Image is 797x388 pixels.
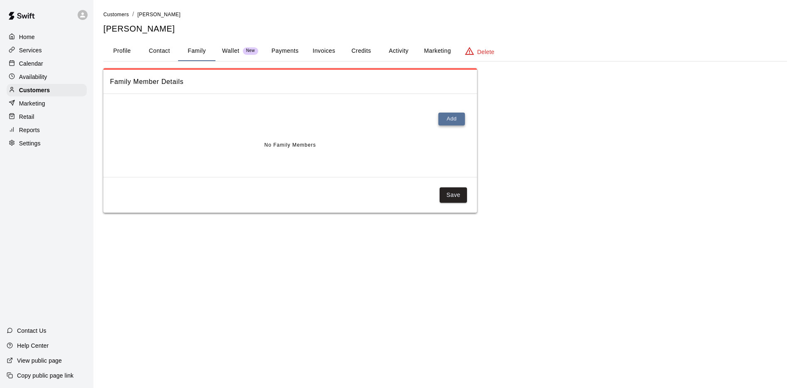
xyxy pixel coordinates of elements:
[7,97,87,110] a: Marketing
[440,187,467,203] button: Save
[17,371,73,380] p: Copy public page link
[137,12,181,17] span: [PERSON_NAME]
[19,33,35,41] p: Home
[305,41,342,61] button: Invoices
[103,12,129,17] span: Customers
[141,41,178,61] button: Contact
[7,111,87,123] a: Retail
[103,23,787,34] h5: [PERSON_NAME]
[243,48,258,54] span: New
[103,41,787,61] div: basic tabs example
[7,71,87,83] a: Availability
[19,86,50,94] p: Customers
[19,126,40,134] p: Reports
[264,139,316,152] span: No Family Members
[103,11,129,17] a: Customers
[110,76,470,87] span: Family Member Details
[17,356,62,365] p: View public page
[132,10,134,19] li: /
[19,139,41,147] p: Settings
[19,59,43,68] p: Calendar
[7,137,87,150] a: Settings
[7,124,87,136] a: Reports
[222,47,240,55] p: Wallet
[477,48,494,56] p: Delete
[178,41,215,61] button: Family
[103,41,141,61] button: Profile
[7,57,87,70] a: Calendar
[19,99,45,108] p: Marketing
[438,113,465,125] button: Add
[342,41,380,61] button: Credits
[19,113,34,121] p: Retail
[7,84,87,96] a: Customers
[17,327,46,335] p: Contact Us
[7,44,87,56] a: Services
[265,41,305,61] button: Payments
[19,73,47,81] p: Availability
[19,46,42,54] p: Services
[7,31,87,43] a: Home
[103,10,787,19] nav: breadcrumb
[17,341,49,350] p: Help Center
[380,41,417,61] button: Activity
[417,41,457,61] button: Marketing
